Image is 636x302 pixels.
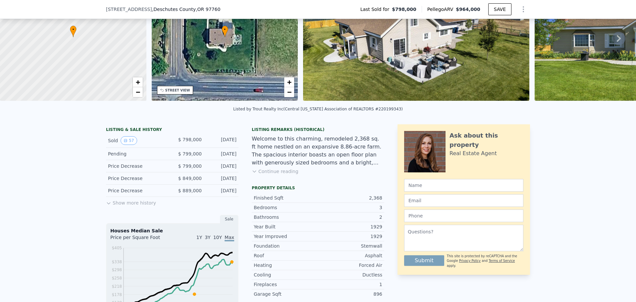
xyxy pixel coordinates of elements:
tspan: $258 [112,276,122,280]
div: Year Built [254,223,318,230]
div: Ask about this property [450,131,523,150]
div: • [222,26,228,37]
input: Email [404,194,523,207]
div: [DATE] [207,136,237,145]
span: Max [225,235,234,241]
div: Price Decrease [108,175,167,182]
button: Submit [404,255,444,266]
span: − [135,88,140,96]
div: LISTING & SALE HISTORY [106,127,238,134]
div: Forced Air [318,262,382,269]
span: • [70,27,77,32]
a: Zoom out [133,87,143,97]
div: 1 [318,281,382,288]
span: + [287,78,291,86]
a: Terms of Service [489,259,515,263]
span: $ 889,000 [178,188,202,193]
a: Zoom in [284,77,294,87]
tspan: $218 [112,284,122,289]
button: Show Options [517,3,530,16]
div: This site is protected by reCAPTCHA and the Google and apply. [447,254,523,268]
tspan: $178 [112,292,122,297]
div: Sold [108,136,167,145]
tspan: $298 [112,268,122,272]
span: Last Sold for [360,6,392,13]
div: Ductless [318,272,382,278]
div: Stemwall [318,243,382,249]
span: Pellego ARV [427,6,456,13]
span: $ 799,000 [178,151,202,156]
span: • [222,27,228,32]
div: Property details [252,185,384,191]
div: 1929 [318,233,382,240]
span: $964,000 [456,7,480,12]
div: Garage Sqft [254,291,318,297]
div: Bathrooms [254,214,318,220]
div: Finished Sqft [254,195,318,201]
span: 10Y [213,235,222,240]
div: • [70,26,77,37]
span: $798,000 [392,6,416,13]
div: 2,368 [318,195,382,201]
div: [DATE] [207,163,237,169]
span: − [287,88,291,96]
span: + [135,78,140,86]
tspan: $405 [112,246,122,250]
div: Price Decrease [108,187,167,194]
div: Heating [254,262,318,269]
div: Foundation [254,243,318,249]
div: Pending [108,151,167,157]
span: $ 799,000 [178,163,202,169]
div: Price Decrease [108,163,167,169]
button: Show more history [106,197,156,206]
div: Roof [254,252,318,259]
div: Sale [220,215,238,223]
button: View historical data [121,136,137,145]
div: Fireplaces [254,281,318,288]
input: Phone [404,210,523,222]
a: Zoom in [133,77,143,87]
a: Zoom out [284,87,294,97]
div: [DATE] [207,187,237,194]
div: STREET VIEW [165,88,190,93]
div: 2 [318,214,382,220]
tspan: $338 [112,260,122,264]
div: 1929 [318,223,382,230]
span: , OR 97760 [196,7,220,12]
a: Privacy Policy [459,259,481,263]
span: [STREET_ADDRESS] [106,6,152,13]
div: Welcome to this charming, remodeled 2,368 sq. ft home nestled on an expansive 8.86-acre farm. The... [252,135,384,167]
div: Asphalt [318,252,382,259]
div: Cooling [254,272,318,278]
div: [DATE] [207,175,237,182]
div: [DATE] [207,151,237,157]
button: SAVE [488,3,511,15]
div: 896 [318,291,382,297]
div: Price per Square Foot [110,234,172,245]
div: Year Improved [254,233,318,240]
span: 3Y [205,235,210,240]
div: Listing Remarks (Historical) [252,127,384,132]
div: Listed by Trout Realty Inc (Central [US_STATE] Association of REALTORS #220199343) [233,107,403,111]
div: Bedrooms [254,204,318,211]
span: $ 849,000 [178,176,202,181]
div: 3 [318,204,382,211]
span: 1Y [196,235,202,240]
div: Real Estate Agent [450,150,497,157]
input: Name [404,179,523,192]
div: Houses Median Sale [110,227,234,234]
span: , Deschutes County [152,6,221,13]
span: $ 798,000 [178,137,202,142]
button: Continue reading [252,168,298,175]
